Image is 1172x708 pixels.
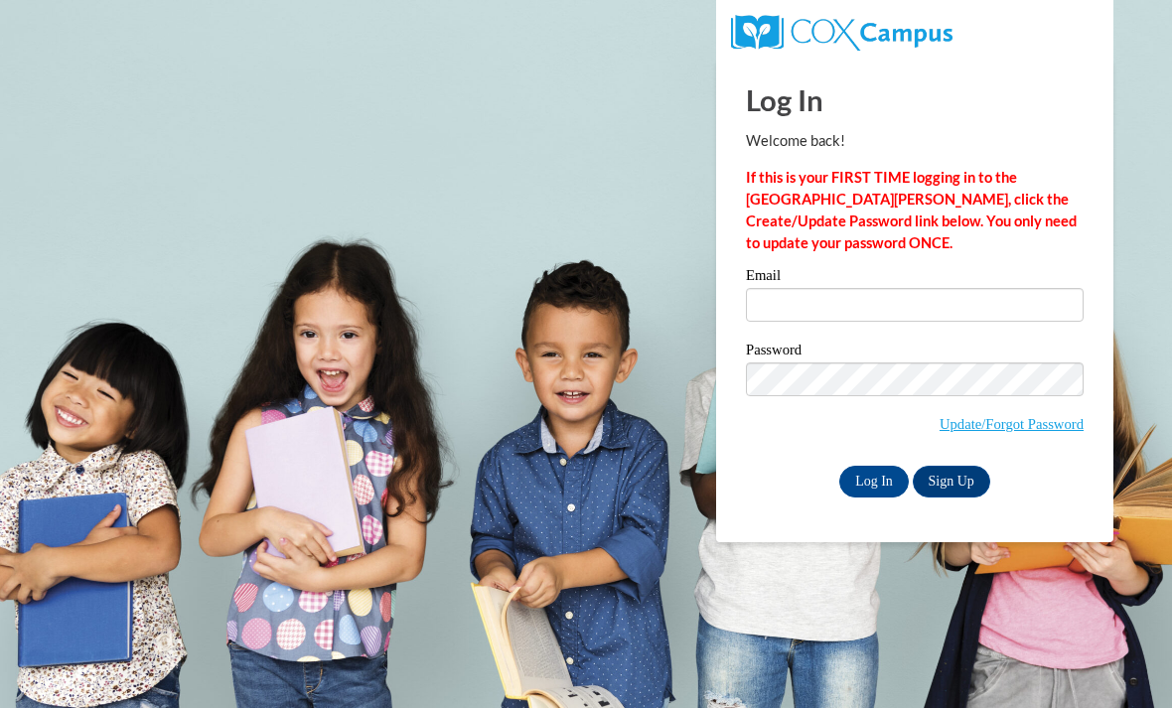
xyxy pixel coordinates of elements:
[746,268,1084,288] label: Email
[731,23,952,40] a: COX Campus
[746,343,1084,362] label: Password
[746,169,1077,251] strong: If this is your FIRST TIME logging in to the [GEOGRAPHIC_DATA][PERSON_NAME], click the Create/Upd...
[940,416,1084,432] a: Update/Forgot Password
[731,15,952,51] img: COX Campus
[839,466,909,497] input: Log In
[746,130,1084,152] p: Welcome back!
[746,79,1084,120] h1: Log In
[913,466,990,497] a: Sign Up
